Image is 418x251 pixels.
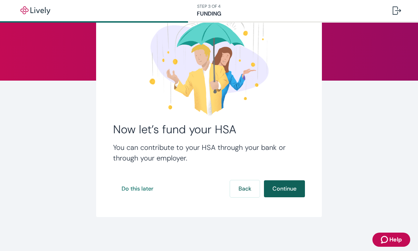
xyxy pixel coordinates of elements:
button: Zendesk support iconHelp [372,233,410,247]
svg: Zendesk support icon [381,235,389,244]
span: Help [389,235,402,244]
button: Do this later [113,180,162,197]
button: Back [230,180,260,197]
h2: Now let’s fund your HSA [113,122,305,136]
button: Log out [387,2,407,19]
h4: You can contribute to your HSA through your bank or through your employer. [113,142,305,163]
img: Lively [16,6,55,15]
button: Continue [264,180,305,197]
